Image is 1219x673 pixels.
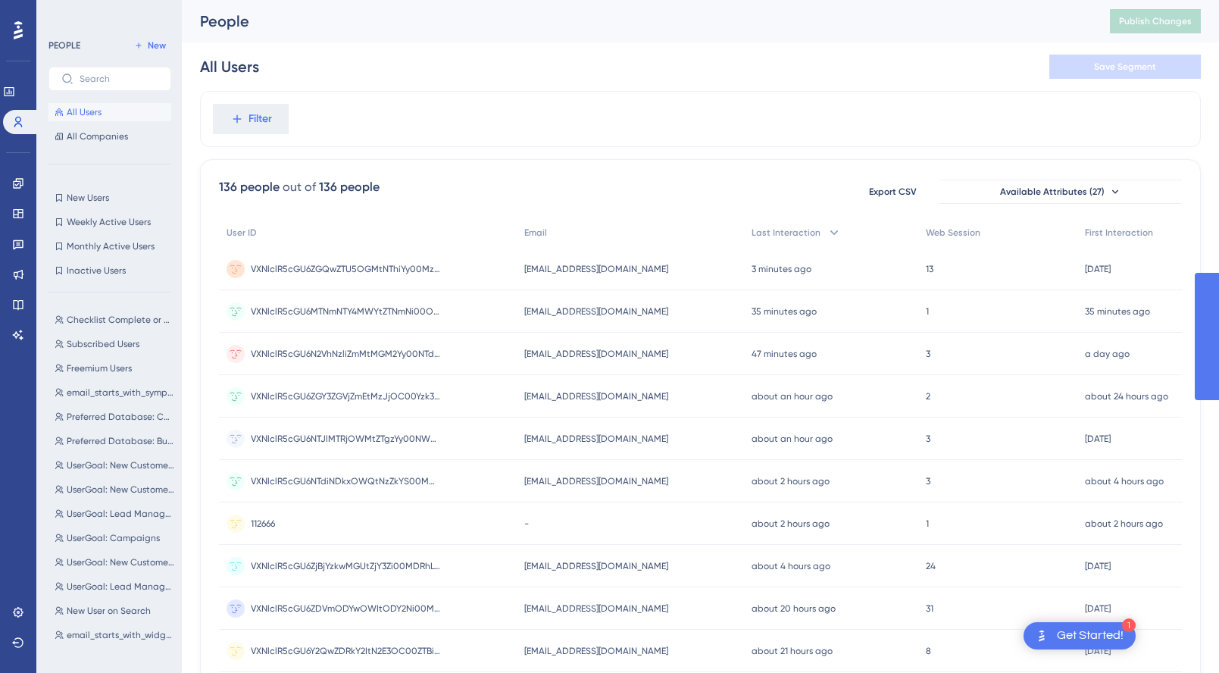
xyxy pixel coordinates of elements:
[48,602,180,620] button: New User on Search
[1049,55,1201,79] button: Save Segment
[251,603,440,615] span: VXNlclR5cGU6ZDVmODYwOWItODY2Ni00M2EwLTljMDItNDNhMDZiZjU2Nzc3
[67,605,151,617] span: New User on Search
[48,480,180,499] button: UserGoal: New Customers, Campaigns
[524,560,668,572] span: [EMAIL_ADDRESS][DOMAIN_NAME]
[67,240,155,252] span: Monthly Active Users
[67,629,174,641] span: email_starts_with_widget
[524,263,668,275] span: [EMAIL_ADDRESS][DOMAIN_NAME]
[251,560,440,572] span: VXNlclR5cGU6ZjBjYzkwMGUtZjY3Zi00MDRhLTgyMTgtMWRlOGJiOTMxOTYz
[939,180,1182,204] button: Available Attributes (27)
[67,508,174,520] span: UserGoal: Lead Management, Campaigns
[48,432,180,450] button: Preferred Database: Business
[251,645,440,657] span: VXNlclR5cGU6Y2QwZDRkY2ItN2E3OC00ZTBiLTk2M2YtMGZhNTdjNDExYWZh
[926,227,980,239] span: Web Session
[251,390,440,402] span: VXNlclR5cGU6ZGY3ZGVjZmEtMzJjOC00Yzk3LTkwOGYtY2U3MGU3ZDQ4ZDM5
[67,130,128,142] span: All Companies
[524,305,668,318] span: [EMAIL_ADDRESS][DOMAIN_NAME]
[48,261,171,280] button: Inactive Users
[248,110,272,128] span: Filter
[926,560,936,572] span: 24
[319,178,380,196] div: 136 people
[48,456,180,474] button: UserGoal: New Customers, Lead Management
[200,56,259,77] div: All Users
[1085,646,1111,656] time: [DATE]
[48,383,180,402] button: email_starts_with_symphony
[1085,306,1150,317] time: 35 minutes ago
[752,476,830,487] time: about 2 hours ago
[752,264,811,274] time: 3 minutes ago
[251,305,440,318] span: VXNlclR5cGU6MTNmNTY4MWYtZTNmNi00OTdhLThlYjktZDMxNDExMDgwNTcy
[752,518,830,529] time: about 2 hours ago
[67,387,174,399] span: email_starts_with_symphony
[200,11,1072,32] div: People
[1085,349,1130,359] time: a day ago
[1085,264,1111,274] time: [DATE]
[67,581,174,593] span: UserGoal: Lead Management
[752,306,817,317] time: 35 minutes ago
[752,434,833,444] time: about an hour ago
[1085,391,1168,402] time: about 24 hours ago
[80,74,158,84] input: Search
[1119,15,1192,27] span: Publish Changes
[48,127,171,146] button: All Companies
[67,192,109,204] span: New Users
[926,645,931,657] span: 8
[926,348,930,360] span: 3
[869,186,917,198] span: Export CSV
[524,645,668,657] span: [EMAIL_ADDRESS][DOMAIN_NAME]
[1122,618,1136,632] div: 1
[752,646,833,656] time: about 21 hours ago
[1057,628,1124,644] div: Get Started!
[1085,476,1164,487] time: about 4 hours ago
[67,459,174,471] span: UserGoal: New Customers, Lead Management
[1085,434,1111,444] time: [DATE]
[48,408,180,426] button: Preferred Database: Consumer
[48,103,171,121] button: All Users
[926,475,930,487] span: 3
[67,484,174,496] span: UserGoal: New Customers, Campaigns
[1024,622,1136,650] div: Open Get Started! checklist, remaining modules: 1
[48,578,180,596] button: UserGoal: Lead Management
[67,216,151,228] span: Weekly Active Users
[524,433,668,445] span: [EMAIL_ADDRESS][DOMAIN_NAME]
[752,603,836,614] time: about 20 hours ago
[524,390,668,402] span: [EMAIL_ADDRESS][DOMAIN_NAME]
[67,556,174,568] span: UserGoal: New Customers
[48,39,80,52] div: PEOPLE
[1000,186,1105,198] span: Available Attributes (27)
[524,227,547,239] span: Email
[926,263,933,275] span: 13
[67,362,132,374] span: Freemium Users
[251,475,440,487] span: VXNlclR5cGU6NTdiNDkxOWQtNzZkYS00MGI1LTk1MGQtOTZkZDM5OTc0ODIy
[752,349,817,359] time: 47 minutes ago
[1110,9,1201,33] button: Publish Changes
[524,603,668,615] span: [EMAIL_ADDRESS][DOMAIN_NAME]
[251,263,440,275] span: VXNlclR5cGU6ZGQwZTU5OGMtNThiYy00MzllLWFlMWUtNzk5MDE2NDcyZTVj
[251,348,440,360] span: VXNlclR5cGU6N2VhNzliZmMtMGM2Yy00NTdkLTkxNWUtM2I2ODQ3MzcwMDhi
[1085,227,1153,239] span: First Interaction
[1085,518,1163,529] time: about 2 hours ago
[67,265,126,277] span: Inactive Users
[48,359,180,377] button: Freemium Users
[251,433,440,445] span: VXNlclR5cGU6NTJlMTRjOWMtZTgzYy00NWZmLTkzNzEtM2E3MzI3ZWMzZWU2
[48,311,180,329] button: Checklist Complete or Dismissed
[926,603,933,615] span: 31
[283,178,316,196] div: out of
[219,178,280,196] div: 136 people
[48,505,180,523] button: UserGoal: Lead Management, Campaigns
[48,237,171,255] button: Monthly Active Users
[926,390,930,402] span: 2
[752,561,830,571] time: about 4 hours ago
[213,104,289,134] button: Filter
[524,475,668,487] span: [EMAIL_ADDRESS][DOMAIN_NAME]
[67,338,139,350] span: Subscribed Users
[67,532,160,544] span: UserGoal: Campaigns
[227,227,257,239] span: User ID
[48,626,180,644] button: email_starts_with_widget
[752,227,820,239] span: Last Interaction
[148,39,166,52] span: New
[48,213,171,231] button: Weekly Active Users
[48,553,180,571] button: UserGoal: New Customers
[67,411,174,423] span: Preferred Database: Consumer
[1033,627,1051,645] img: launcher-image-alternative-text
